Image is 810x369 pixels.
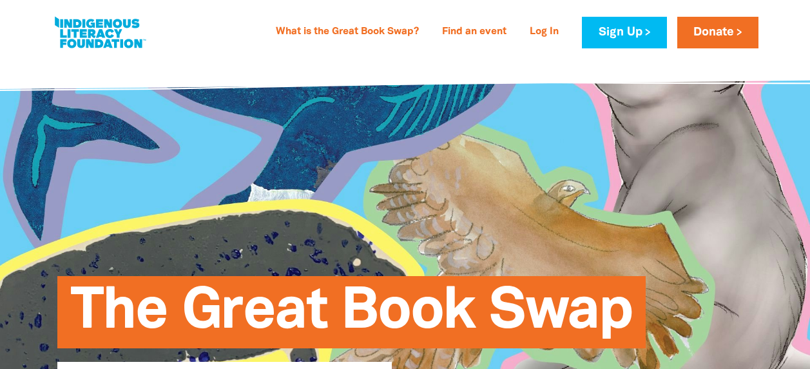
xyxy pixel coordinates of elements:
[582,17,666,48] a: Sign Up
[70,286,633,348] span: The Great Book Swap
[522,22,566,43] a: Log In
[434,22,514,43] a: Find an event
[677,17,758,48] a: Donate
[268,22,427,43] a: What is the Great Book Swap?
